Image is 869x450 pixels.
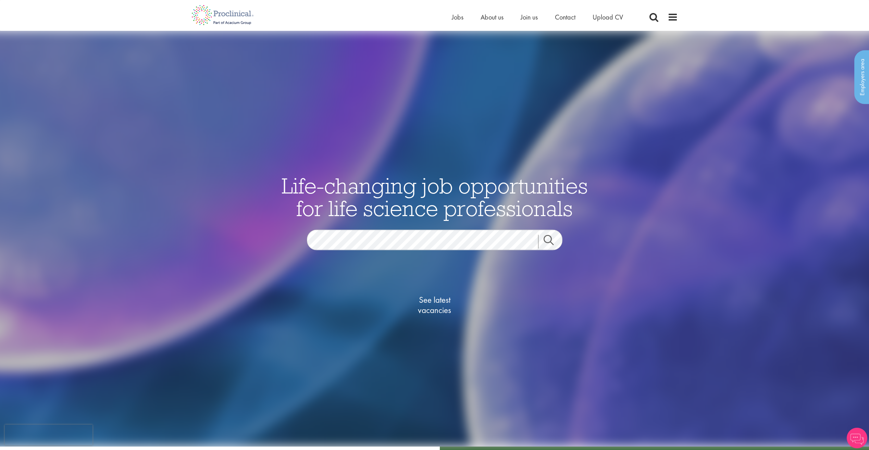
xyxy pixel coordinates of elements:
a: Upload CV [593,13,623,22]
span: Life-changing job opportunities for life science professionals [282,172,588,222]
a: See latestvacancies [400,267,469,342]
a: Jobs [452,13,463,22]
span: See latest vacancies [400,295,469,315]
a: Job search submit button [538,235,568,248]
img: Chatbot [847,428,867,448]
iframe: reCAPTCHA [5,425,92,445]
a: Contact [555,13,575,22]
a: About us [481,13,504,22]
a: Join us [521,13,538,22]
